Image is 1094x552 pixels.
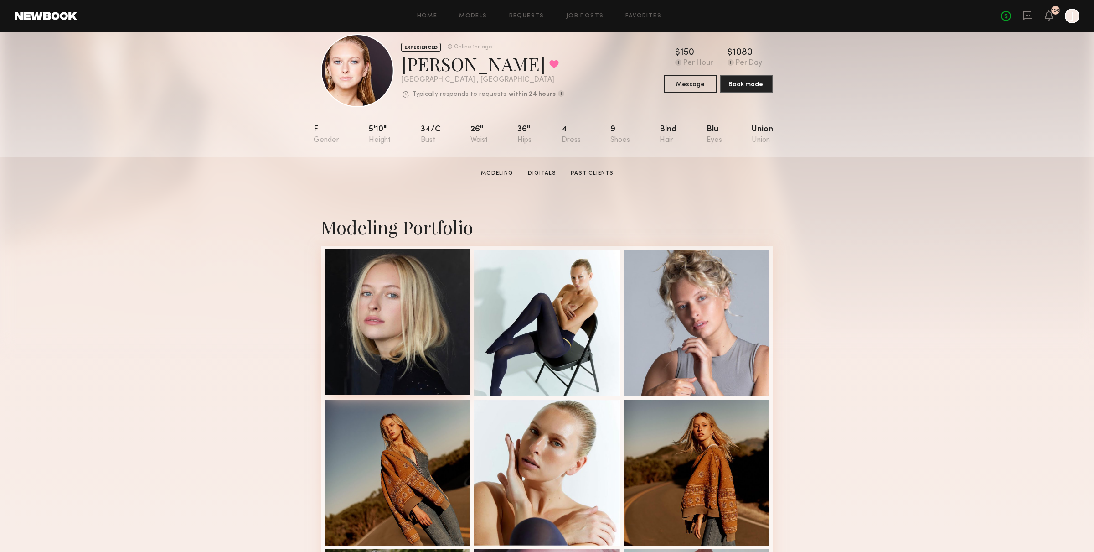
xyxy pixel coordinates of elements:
[477,169,517,177] a: Modeling
[509,13,544,19] a: Requests
[728,48,733,57] div: $
[459,13,487,19] a: Models
[314,125,339,144] div: F
[680,48,694,57] div: 150
[664,75,717,93] button: Message
[683,59,713,68] div: Per Hour
[625,13,661,19] a: Favorites
[1065,9,1079,23] a: J
[707,125,722,144] div: Blu
[517,125,532,144] div: 36"
[660,125,676,144] div: Blnd
[566,13,604,19] a: Job Posts
[562,125,581,144] div: 4
[321,215,773,239] div: Modeling Portfolio
[401,43,441,52] div: EXPERIENCED
[401,52,564,76] div: [PERSON_NAME]
[733,48,753,57] div: 1080
[470,125,488,144] div: 26"
[752,125,773,144] div: Union
[1052,8,1060,13] div: 150
[369,125,391,144] div: 5'10"
[454,44,492,50] div: Online 1hr ago
[401,76,564,84] div: [GEOGRAPHIC_DATA] , [GEOGRAPHIC_DATA]
[509,91,556,98] b: within 24 hours
[413,91,506,98] p: Typically responds to requests
[417,13,438,19] a: Home
[675,48,680,57] div: $
[567,169,617,177] a: Past Clients
[736,59,762,68] div: Per Day
[720,75,773,93] button: Book model
[610,125,630,144] div: 9
[421,125,441,144] div: 34/c
[524,169,560,177] a: Digitals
